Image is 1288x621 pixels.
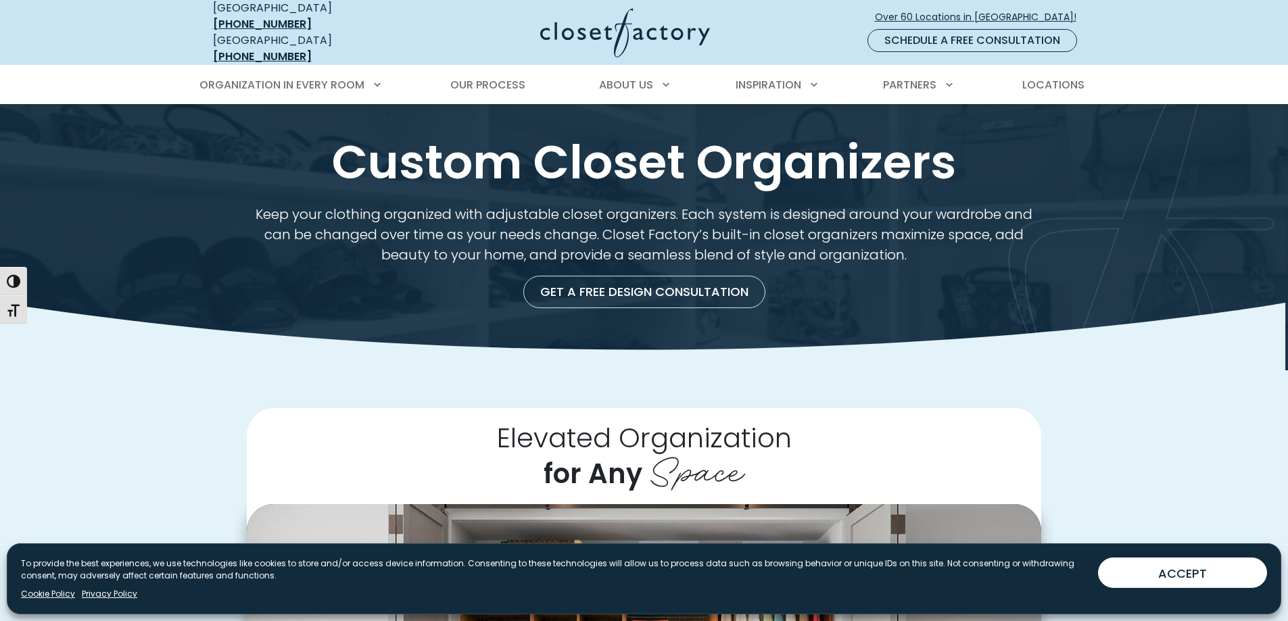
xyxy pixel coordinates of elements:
span: for Any [544,455,642,493]
span: Organization in Every Room [199,77,364,93]
a: Cookie Policy [21,588,75,600]
span: About Us [599,77,653,93]
a: Get a Free Design Consultation [523,276,765,308]
nav: Primary Menu [190,66,1099,104]
span: Our Process [450,77,525,93]
img: Closet Factory Logo [540,8,710,57]
span: Space [649,441,745,495]
span: Inspiration [736,77,801,93]
a: Privacy Policy [82,588,137,600]
a: [PHONE_NUMBER] [213,16,312,32]
span: Locations [1022,77,1084,93]
span: Partners [883,77,936,93]
div: [GEOGRAPHIC_DATA] [213,32,409,65]
a: Over 60 Locations in [GEOGRAPHIC_DATA]! [874,5,1088,29]
button: ACCEPT [1098,557,1267,588]
span: Over 60 Locations in [GEOGRAPHIC_DATA]! [875,10,1087,24]
a: [PHONE_NUMBER] [213,49,312,64]
p: Keep your clothing organized with adjustable closet organizers. Each system is designed around yo... [247,204,1041,265]
p: To provide the best experiences, we use technologies like cookies to store and/or access device i... [21,557,1087,582]
h1: Custom Closet Organizers [210,136,1078,188]
a: Schedule a Free Consultation [867,29,1077,52]
span: Elevated Organization [497,419,792,457]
